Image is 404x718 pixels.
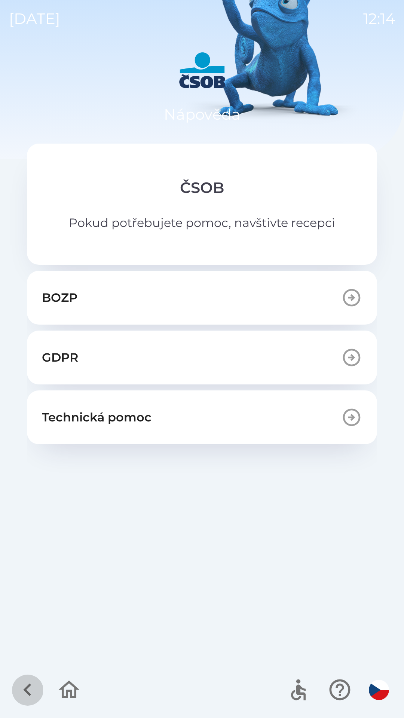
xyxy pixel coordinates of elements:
[42,349,78,366] p: GDPR
[164,103,241,126] p: Nápověda
[69,214,335,232] p: Pokud potřebujete pomoc, navštivte recepci
[27,271,377,325] button: BOZP
[27,52,377,88] img: Logo
[369,680,389,700] img: cs flag
[9,7,60,30] p: [DATE]
[27,331,377,384] button: GDPR
[180,177,224,199] p: ČSOB
[42,289,77,307] p: BOZP
[27,390,377,444] button: Technická pomoc
[363,7,395,30] p: 12:14
[42,408,151,426] p: Technická pomoc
